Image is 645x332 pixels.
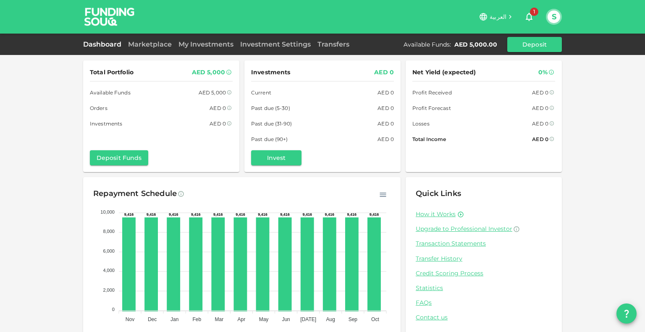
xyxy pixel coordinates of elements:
[326,316,335,322] tspan: Aug
[90,150,148,165] button: Deposit Funds
[378,119,394,128] div: AED 0
[532,119,548,128] div: AED 0
[175,40,237,48] a: My Investments
[100,209,115,214] tspan: 10,000
[412,88,452,97] span: Profit Received
[521,8,537,25] button: 1
[416,299,552,307] a: FAQs
[192,316,201,322] tspan: Feb
[530,8,538,16] span: 1
[251,150,302,165] button: Invest
[374,67,394,78] div: AED 0
[538,67,548,78] div: 0%
[616,303,637,324] button: question
[103,288,115,293] tspan: 2,000
[507,37,562,52] button: Deposit
[416,314,552,322] a: Contact us
[126,316,134,322] tspan: Nov
[548,10,560,23] button: S
[412,104,451,112] span: Profit Forecast
[416,284,552,292] a: Statistics
[251,67,290,78] span: Investments
[238,316,246,322] tspan: Apr
[412,67,476,78] span: Net Yield (expected)
[90,119,122,128] span: Investments
[416,210,456,218] a: How it Works
[532,104,548,112] div: AED 0
[416,269,552,277] a: Credit Scoring Process
[125,40,175,48] a: Marketplace
[215,316,223,322] tspan: Mar
[93,187,177,201] div: Repayment Schedule
[237,40,314,48] a: Investment Settings
[192,67,225,78] div: AED 5,000
[532,135,548,144] div: AED 0
[251,119,292,128] span: Past due (31-90)
[371,316,379,322] tspan: Oct
[251,104,290,112] span: Past due (5-30)
[210,104,226,112] div: AED 0
[148,316,157,322] tspan: Dec
[378,88,394,97] div: AED 0
[416,255,552,263] a: Transfer History
[378,135,394,144] div: AED 0
[103,268,115,273] tspan: 4,000
[251,88,271,97] span: Current
[532,88,548,97] div: AED 0
[112,307,115,312] tspan: 0
[90,67,134,78] span: Total Portfolio
[416,225,552,233] a: Upgrade to Professional Investor
[103,229,115,234] tspan: 8,000
[412,135,446,144] span: Total Income
[251,135,288,144] span: Past due (90+)
[170,316,178,322] tspan: Jan
[90,104,107,112] span: Orders
[259,316,269,322] tspan: May
[199,88,226,97] div: AED 5,000
[300,316,316,322] tspan: [DATE]
[83,40,125,48] a: Dashboard
[378,104,394,112] div: AED 0
[103,248,115,254] tspan: 6,000
[210,119,226,128] div: AED 0
[416,240,552,248] a: Transaction Statements
[90,88,131,97] span: Available Funds
[282,316,290,322] tspan: Jun
[416,225,512,233] span: Upgrade to Professional Investor
[314,40,353,48] a: Transfers
[416,189,461,198] span: Quick Links
[454,40,497,49] div: AED 5,000.00
[412,119,430,128] span: Losses
[404,40,451,49] div: Available Funds :
[349,316,358,322] tspan: Sep
[490,13,506,21] span: العربية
